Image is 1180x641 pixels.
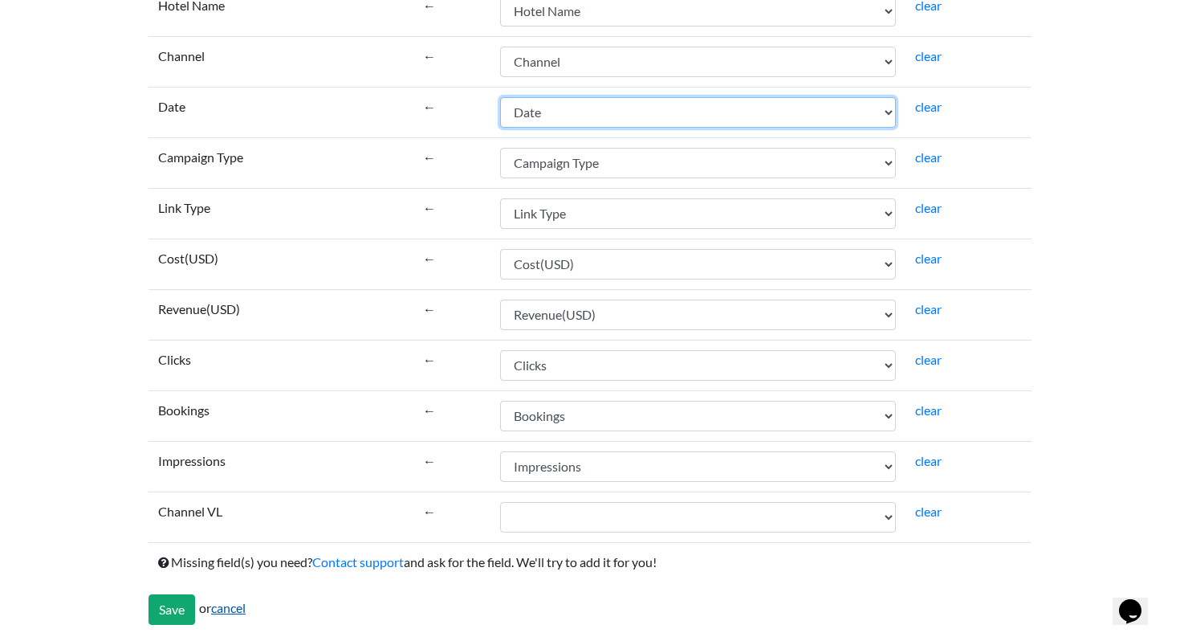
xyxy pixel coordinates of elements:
[413,87,490,137] td: ←
[915,453,942,468] a: clear
[915,149,942,165] a: clear
[413,137,490,188] td: ←
[915,402,942,418] a: clear
[915,352,942,367] a: clear
[915,99,942,114] a: clear
[413,441,490,492] td: ←
[1113,577,1164,625] iframe: chat widget
[158,350,191,369] label: Clicks
[413,36,490,87] td: ←
[413,390,490,441] td: ←
[915,48,942,63] a: clear
[158,47,205,66] label: Channel
[413,289,490,340] td: ←
[211,600,246,615] a: cancel
[158,249,218,268] label: Cost(USD)
[158,300,240,319] label: Revenue(USD)
[158,502,222,521] label: Channel VL
[158,451,226,471] label: Impressions
[149,594,1031,625] div: or
[413,188,490,239] td: ←
[149,542,1031,582] td: Missing field(s) you need? and ask for the field. We'll try to add it for you!
[915,504,942,519] a: clear
[158,148,243,167] label: Campaign Type
[149,594,195,625] input: Save
[915,251,942,266] a: clear
[915,200,942,215] a: clear
[158,97,185,116] label: Date
[413,492,490,542] td: ←
[413,340,490,390] td: ←
[915,301,942,316] a: clear
[158,198,210,218] label: Link Type
[312,554,404,570] a: Contact support
[158,401,210,420] label: Bookings
[413,239,490,289] td: ←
